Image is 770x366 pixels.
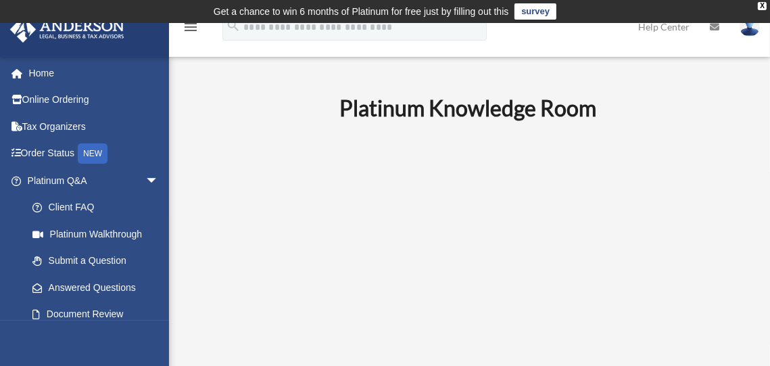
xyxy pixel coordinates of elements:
[9,60,179,87] a: Home
[514,3,556,20] a: survey
[758,2,767,10] div: close
[183,19,199,35] i: menu
[145,167,172,195] span: arrow_drop_down
[214,3,509,20] div: Get a chance to win 6 months of Platinum for free just by filling out this
[78,143,107,164] div: NEW
[183,24,199,35] a: menu
[19,221,179,248] a: Platinum Walkthrough
[19,194,179,221] a: Client FAQ
[19,301,179,328] a: Document Review
[339,95,596,121] b: Platinum Knowledge Room
[9,87,179,114] a: Online Ordering
[19,274,179,301] a: Answered Questions
[226,18,241,33] i: search
[740,17,760,37] img: User Pic
[19,248,179,275] a: Submit a Question
[9,113,179,140] a: Tax Organizers
[9,140,179,168] a: Order StatusNEW
[6,16,128,43] img: Anderson Advisors Platinum Portal
[9,167,179,194] a: Platinum Q&Aarrow_drop_down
